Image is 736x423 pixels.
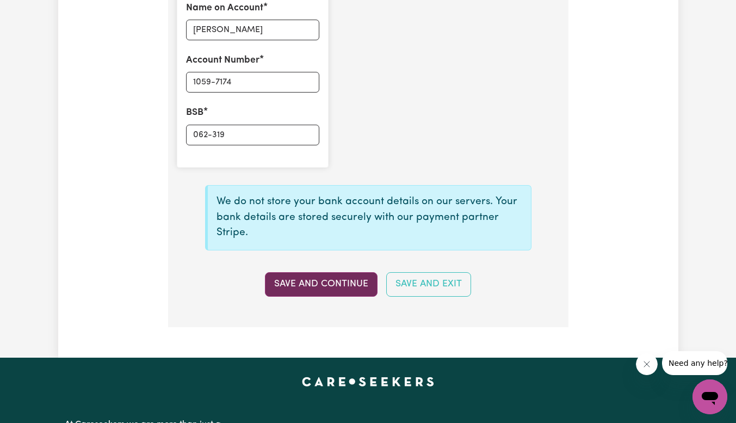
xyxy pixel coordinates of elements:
[636,353,658,375] iframe: Close message
[186,53,259,68] label: Account Number
[186,1,263,15] label: Name on Account
[302,377,434,386] a: Careseekers home page
[662,351,727,375] iframe: Message from company
[7,8,66,16] span: Need any help?
[186,106,203,120] label: BSB
[217,194,522,241] p: We do not store your bank account details on our servers. Your bank details are stored securely w...
[265,272,378,296] button: Save and Continue
[186,125,319,145] input: e.g. 110000
[386,272,471,296] button: Save and Exit
[186,72,319,93] input: e.g. 000123456
[186,20,319,40] input: Holly Peers
[692,379,727,414] iframe: Button to launch messaging window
